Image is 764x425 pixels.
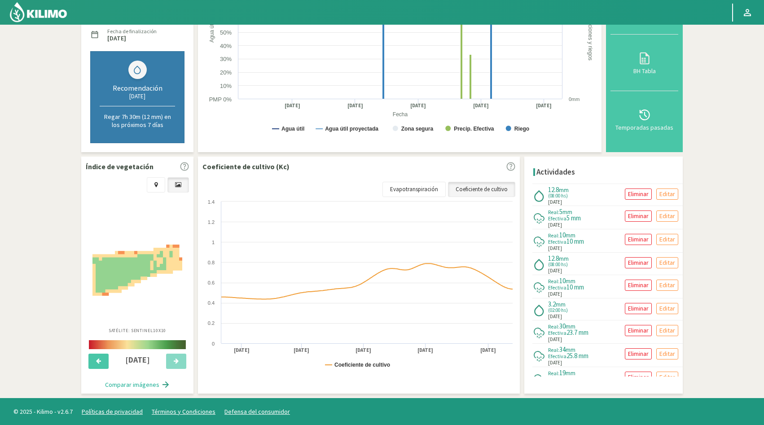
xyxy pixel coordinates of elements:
[100,83,175,92] div: Recomendación
[208,260,215,265] text: 0.8
[208,300,215,306] text: 0.4
[9,407,77,416] span: © 2025 - Kilimo - v2.6.7
[548,313,562,320] span: [DATE]
[393,111,408,118] text: Fecha
[548,353,566,359] span: Efectiva
[548,245,562,252] span: [DATE]
[625,348,652,359] button: Eliminar
[548,221,562,229] span: [DATE]
[566,322,575,330] span: mm
[86,161,154,172] p: Índice de vegetación
[628,189,649,199] p: Eliminar
[107,27,157,35] label: Fecha de finalización
[224,407,290,416] a: Defensa del consumidor
[208,320,215,326] text: 0.2
[628,234,649,245] p: Eliminar
[410,102,426,109] text: [DATE]
[659,325,675,336] p: Editar
[566,214,581,222] span: 5 mm
[536,168,575,176] h4: Actividades
[548,290,562,298] span: [DATE]
[212,240,215,245] text: 1
[548,262,570,267] span: (08:00 hs)
[556,300,566,308] span: mm
[536,102,552,109] text: [DATE]
[548,185,559,194] span: 12.8
[548,238,566,245] span: Efectiva
[625,188,652,200] button: Eliminar
[548,284,566,291] span: Efectiva
[559,254,569,263] span: mm
[610,35,678,91] button: BH Tabla
[220,56,232,62] text: 30%
[548,370,559,377] span: Real:
[625,210,652,222] button: Eliminar
[559,322,566,330] span: 30
[220,69,232,76] text: 20%
[152,407,215,416] a: Términos y Condiciones
[587,4,593,61] text: Precipitaciones y riegos
[613,124,676,131] div: Temporadas pasadas
[566,351,588,360] span: 25.8 mm
[100,113,175,129] p: Regar 7h 30m (12 mm) en los próximos 7 días
[100,92,175,100] div: [DATE]
[659,349,675,359] p: Editar
[566,369,575,377] span: mm
[628,211,649,221] p: Eliminar
[559,345,566,354] span: 34
[656,234,678,245] button: Editar
[473,102,489,109] text: [DATE]
[566,237,584,245] span: 10 mm
[625,234,652,245] button: Eliminar
[548,300,556,308] span: 3.2
[559,276,566,285] span: 10
[548,376,566,383] span: Efectiva
[656,303,678,314] button: Editar
[454,126,494,132] text: Precip. Efectiva
[656,325,678,336] button: Editar
[625,280,652,291] button: Eliminar
[212,341,215,346] text: 0
[281,126,304,132] text: Agua útil
[566,231,575,239] span: mm
[625,372,652,383] button: Eliminar
[566,277,575,285] span: mm
[401,126,434,132] text: Zona segura
[656,280,678,291] button: Editar
[208,280,215,285] text: 0.6
[548,329,566,336] span: Efectiva
[294,347,309,354] text: [DATE]
[656,210,678,222] button: Editar
[566,375,588,383] span: 17.5 mm
[234,347,250,354] text: [DATE]
[628,303,649,314] p: Eliminar
[548,193,570,198] span: (08:00 hs)
[334,362,390,368] text: Coeficiente de cultivo
[448,182,515,197] a: Coeficiente de cultivo
[347,102,363,109] text: [DATE]
[548,308,568,313] span: (02:00 hs)
[107,35,126,41] label: [DATE]
[548,267,562,275] span: [DATE]
[656,188,678,200] button: Editar
[625,257,652,268] button: Eliminar
[610,91,678,148] button: Temporadas pasadas
[356,347,371,354] text: [DATE]
[566,283,584,291] span: 10 mm
[628,258,649,268] p: Eliminar
[659,234,675,245] p: Editar
[628,349,649,359] p: Eliminar
[209,96,232,103] text: PMP 0%
[659,280,675,290] p: Editar
[548,232,559,239] span: Real:
[559,368,566,377] span: 19
[559,207,562,216] span: 5
[208,219,215,225] text: 1.2
[285,102,300,109] text: [DATE]
[659,189,675,199] p: Editar
[548,198,562,206] span: [DATE]
[220,43,232,49] text: 40%
[566,346,575,354] span: mm
[628,280,649,290] p: Eliminar
[417,347,433,354] text: [DATE]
